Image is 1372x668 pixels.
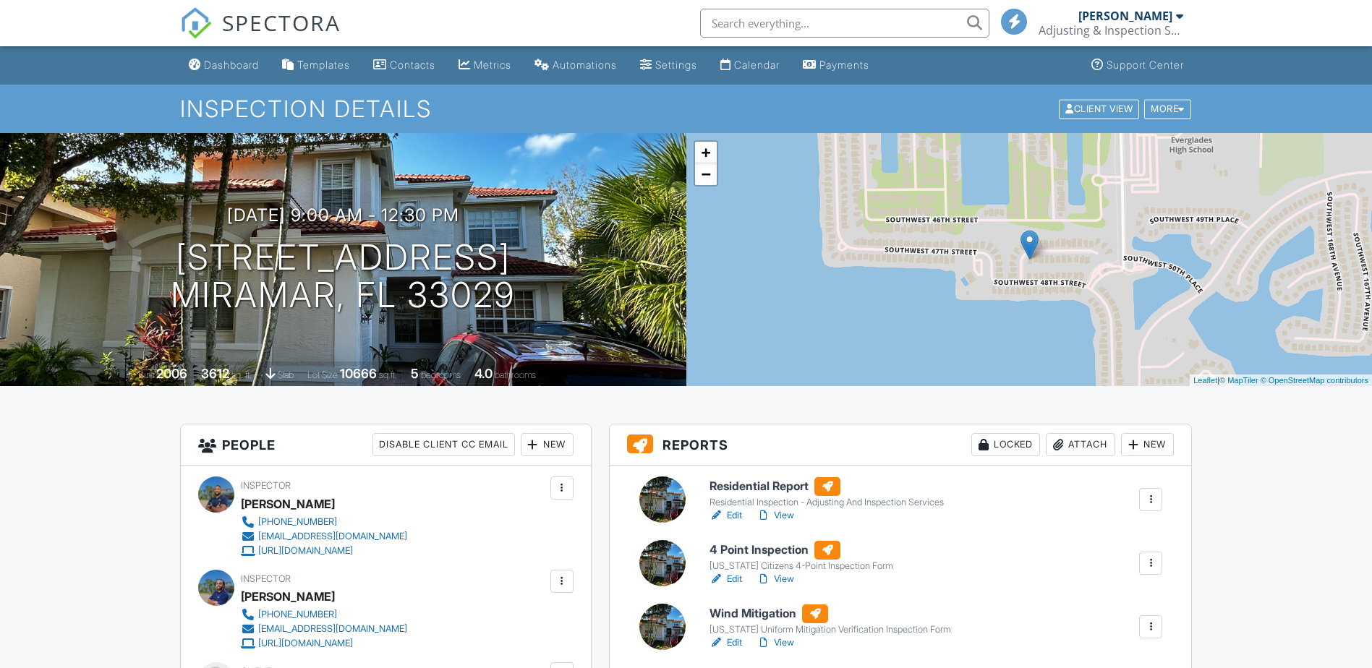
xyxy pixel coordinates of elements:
div: Dashboard [204,59,259,71]
a: Client View [1057,103,1143,114]
span: sq. ft. [231,369,252,380]
div: [US_STATE] Uniform Mitigation Verification Inspection Form [710,624,951,635]
div: [URL][DOMAIN_NAME] [258,545,353,557]
div: 3612 [201,366,229,381]
a: Leaflet [1193,376,1217,385]
a: Settings [634,52,703,79]
div: Templates [297,59,350,71]
span: slab [278,369,294,380]
a: 4 Point Inspection [US_STATE] Citizens 4-Point Inspection Form [710,541,893,573]
h3: People [181,424,591,466]
div: [EMAIL_ADDRESS][DOMAIN_NAME] [258,531,407,542]
span: Inspector [241,480,291,491]
div: 4.0 [474,366,493,381]
div: [PERSON_NAME] [241,493,335,515]
div: [PHONE_NUMBER] [258,516,337,528]
a: [URL][DOMAIN_NAME] [241,636,407,651]
div: New [1121,433,1174,456]
div: [PHONE_NUMBER] [258,609,337,620]
a: Templates [276,52,356,79]
a: [PHONE_NUMBER] [241,607,407,622]
span: SPECTORA [222,7,341,38]
a: Automations (Basic) [529,52,623,79]
div: | [1190,374,1372,387]
input: Search everything... [700,9,989,38]
a: © MapTiler [1219,376,1258,385]
div: Payments [819,59,869,71]
div: Metrics [474,59,511,71]
a: Payments [797,52,875,79]
div: Support Center [1107,59,1184,71]
h6: 4 Point Inspection [710,541,893,560]
span: Lot Size [307,369,338,380]
div: [PERSON_NAME] [1078,9,1172,23]
h6: Residential Report [710,477,944,496]
a: Residential Report Residential Inspection - Adjusting And Inspection Services [710,477,944,509]
h3: Reports [610,424,1192,466]
div: Settings [655,59,697,71]
a: Contacts [367,52,441,79]
a: [EMAIL_ADDRESS][DOMAIN_NAME] [241,529,407,544]
span: bedrooms [421,369,461,380]
div: Client View [1059,99,1139,119]
a: Calendar [715,52,785,79]
h1: [STREET_ADDRESS] Miramar, FL 33029 [171,239,515,315]
span: Built [138,369,154,380]
a: Edit [710,572,742,586]
div: Adjusting & Inspection Services Inc. [1039,23,1183,38]
a: [PHONE_NUMBER] [241,515,407,529]
div: Attach [1046,433,1115,456]
h3: [DATE] 9:00 am - 12:30 pm [227,205,459,225]
a: Edit [710,635,742,650]
div: New [521,433,574,456]
a: Support Center [1086,52,1190,79]
div: 5 [411,366,419,381]
div: Contacts [390,59,435,71]
div: [URL][DOMAIN_NAME] [258,638,353,649]
a: Zoom out [695,163,717,185]
span: sq.ft. [379,369,397,380]
a: Wind Mitigation [US_STATE] Uniform Mitigation Verification Inspection Form [710,604,951,636]
div: More [1144,99,1191,119]
div: [US_STATE] Citizens 4-Point Inspection Form [710,560,893,572]
div: [PERSON_NAME] [241,586,335,607]
span: Inspector [241,573,291,584]
span: bathrooms [495,369,536,380]
div: 10666 [340,366,377,381]
a: [URL][DOMAIN_NAME] [241,544,407,558]
div: 2006 [156,366,187,381]
a: Dashboard [183,52,265,79]
h1: Inspection Details [180,96,1193,121]
a: Zoom in [695,142,717,163]
a: [EMAIL_ADDRESS][DOMAIN_NAME] [241,622,407,636]
a: View [757,572,794,586]
a: SPECTORA [180,20,341,50]
a: View [757,635,794,650]
img: The Best Home Inspection Software - Spectora [180,7,212,39]
a: Metrics [453,52,517,79]
div: Disable Client CC Email [372,433,515,456]
a: Edit [710,508,742,523]
div: Locked [971,433,1040,456]
div: Calendar [734,59,780,71]
div: Residential Inspection - Adjusting And Inspection Services [710,497,944,508]
a: View [757,508,794,523]
a: © OpenStreetMap contributors [1261,376,1368,385]
div: Automations [553,59,617,71]
div: [EMAIL_ADDRESS][DOMAIN_NAME] [258,623,407,635]
h6: Wind Mitigation [710,604,951,623]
